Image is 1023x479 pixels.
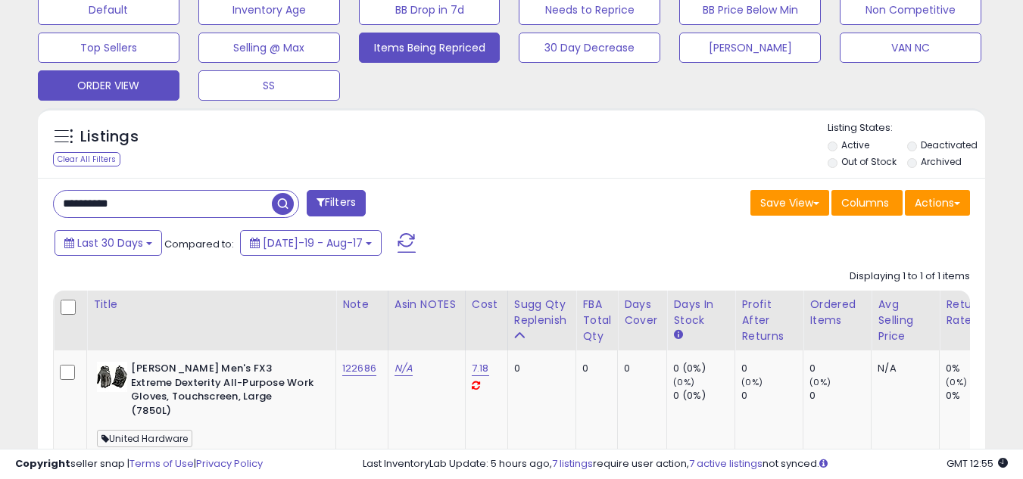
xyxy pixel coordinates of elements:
[77,235,143,250] span: Last 30 Days
[673,297,728,328] div: Days In Stock
[946,297,1001,328] div: Return Rate
[946,389,1007,403] div: 0%
[921,138,978,151] label: Deactivated
[80,126,139,148] h5: Listings
[741,362,803,375] div: 0
[15,456,70,471] strong: Copyright
[198,70,340,101] button: SS
[831,190,903,216] button: Columns
[263,235,363,250] span: [DATE]-19 - Aug-17
[472,361,489,376] a: 7.18
[240,230,382,256] button: [DATE]-19 - Aug-17
[878,297,933,344] div: Avg Selling Price
[905,190,970,216] button: Actions
[53,152,120,166] div: Clear All Filters
[514,362,565,375] div: 0
[472,297,501,313] div: Cost
[342,297,382,313] div: Note
[673,389,735,403] div: 0 (0%)
[582,362,606,375] div: 0
[947,456,1008,471] span: 2025-09-18 12:55 GMT
[741,389,803,403] div: 0
[850,269,970,284] div: Displaying 1 to 1 of 1 items
[921,155,962,168] label: Archived
[741,376,763,388] small: (0%)
[878,362,928,375] div: N/A
[395,297,459,313] div: Asin NOTES
[673,362,735,375] div: 0 (0%)
[624,297,660,328] div: Days Cover
[841,138,869,151] label: Active
[395,361,413,376] a: N/A
[624,362,655,375] div: 0
[840,33,981,63] button: VAN NC
[307,190,366,216] button: Filters
[679,33,821,63] button: [PERSON_NAME]
[946,362,1007,375] div: 0%
[809,297,865,328] div: Ordered Items
[750,190,829,216] button: Save View
[164,237,234,251] span: Compared to:
[198,33,340,63] button: Selling @ Max
[673,328,682,342] small: Days In Stock.
[507,291,576,350] th: Please note that this number is a calculation based on your required days of coverage and your ve...
[841,195,889,210] span: Columns
[15,457,263,471] div: seller snap | |
[519,33,660,63] button: 30 Day Decrease
[689,456,763,471] a: 7 active listings
[363,457,1008,471] div: Last InventoryLab Update: 5 hours ago, require user action, not synced.
[97,430,192,447] span: United Hardware
[809,376,831,388] small: (0%)
[196,456,263,471] a: Privacy Policy
[93,297,329,313] div: Title
[97,362,127,392] img: 51x3-FRChoL._SL40_.jpg
[55,230,162,256] button: Last 30 Days
[841,155,897,168] label: Out of Stock
[809,362,871,375] div: 0
[129,456,194,471] a: Terms of Use
[582,297,611,344] div: FBA Total Qty
[946,376,967,388] small: (0%)
[38,70,179,101] button: ORDER VIEW
[514,297,570,328] div: Sugg Qty Replenish
[828,121,985,135] p: Listing States:
[552,456,593,471] a: 7 listings
[342,361,376,376] a: 122686
[359,33,501,63] button: Items Being Repriced
[809,389,871,403] div: 0
[741,297,797,344] div: Profit After Returns
[388,291,465,350] th: CSV column name: cust_attr_1_ Asin NOTES
[673,376,694,388] small: (0%)
[38,33,179,63] button: Top Sellers
[131,362,315,421] b: [PERSON_NAME] Men's FX3 Extreme Dexterity All-Purpose Work Gloves, Touchscreen, Large (7850L)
